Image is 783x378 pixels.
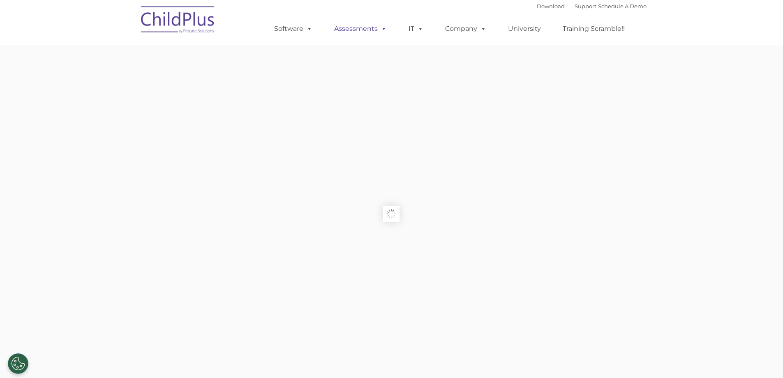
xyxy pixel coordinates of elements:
[400,21,432,37] a: IT
[326,21,395,37] a: Assessments
[8,353,28,374] button: Cookies Settings
[437,21,494,37] a: Company
[500,21,549,37] a: University
[537,3,647,9] font: |
[575,3,596,9] a: Support
[598,3,647,9] a: Schedule A Demo
[537,3,565,9] a: Download
[554,21,633,37] a: Training Scramble!!
[266,21,321,37] a: Software
[137,0,219,42] img: ChildPlus by Procare Solutions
